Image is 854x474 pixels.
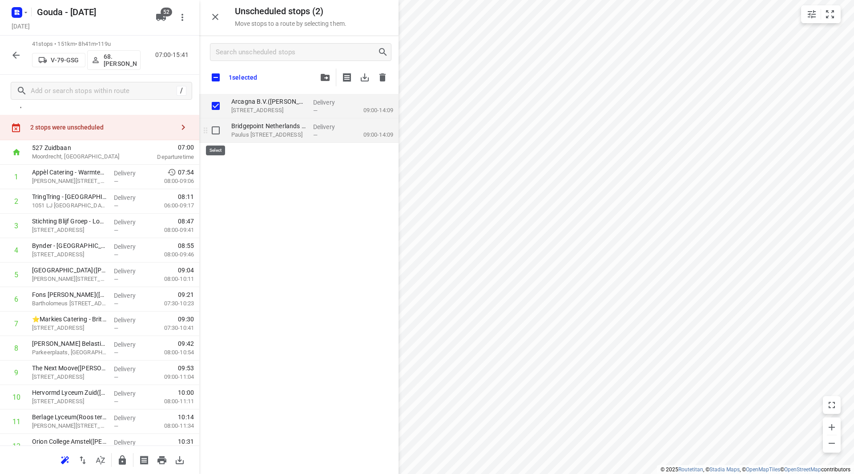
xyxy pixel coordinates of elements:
p: Delivery [313,98,346,107]
span: 09:04 [178,266,194,275]
span: — [114,423,118,429]
button: More [173,8,191,26]
p: 09:00-11:04 [150,373,194,381]
button: Map settings [803,5,821,23]
p: Van Slingelandtplein 1, Amsterdam [32,177,107,186]
p: 08:00-10:54 [150,348,194,357]
p: Paulus Potterstraat 22A, Amsterdam [231,130,306,139]
p: Delivery [114,267,147,275]
span: 07:00 [135,143,194,152]
p: Bridgepoint Netherlands B.V.(Anne-Marijne Jansen) [231,122,306,130]
p: Delivery [114,193,147,202]
button: 52 [152,8,170,26]
p: [STREET_ADDRESS] [32,250,107,259]
div: 10 [12,393,20,401]
p: 07:30-10:41 [150,324,194,332]
span: Reoptimize route [56,455,74,464]
span: 08:11 [178,192,194,201]
span: 09:53 [178,364,194,373]
div: small contained button group [801,5,841,23]
p: 08:00-10:11 [150,275,194,284]
p: Move stops to a route by selecting them. [235,20,346,27]
span: — [114,276,118,283]
button: Close [206,8,224,26]
p: Fons Vitae Lyceum(Marcel Rijsmus) [32,290,107,299]
p: Bartholomeus Ruloffsstraat 1-3, Amsterdam [32,299,107,308]
p: Moordrecht, [GEOGRAPHIC_DATA] [32,152,125,161]
p: 68.[PERSON_NAME] [104,53,137,67]
a: Stadia Maps [709,466,740,473]
p: 07:30-10:23 [150,299,194,308]
span: 07:54 [178,168,194,177]
p: Apollolaan 153, Amsterdam [32,373,107,381]
span: — [114,251,118,258]
span: 10:14 [178,413,194,421]
p: 1 selected [229,74,257,81]
p: Delivery [114,438,147,447]
span: — [114,374,118,381]
div: 12 [12,442,20,450]
button: Fit zoom [821,5,839,23]
span: — [313,107,318,114]
div: 1 [14,173,18,181]
p: Orion College Amstel(Kelly van der Koelen) [32,437,107,446]
p: Delivery [114,365,147,373]
span: • [96,41,98,47]
p: 08:00-09:41 [150,226,194,235]
li: © 2025 , © , © © contributors [661,466,850,473]
a: OpenStreetMap [784,466,821,473]
p: 07:00-15:41 [155,50,192,60]
p: Delivery [114,291,147,300]
p: Bynder - Amsterdam(Julia Broekhoven) [32,241,107,250]
span: 52 [161,8,172,16]
div: 7 [14,320,18,328]
p: 08:00-09:06 [150,177,194,186]
span: Download route [171,455,189,464]
h5: Unscheduled stops ( 2 ) [235,6,346,16]
span: — [114,300,118,307]
span: Print route [153,455,171,464]
p: 527 Zuidbaan [32,143,125,152]
span: — [114,398,118,405]
div: 9 [14,369,18,377]
p: Delivery [114,169,147,178]
span: — [114,178,118,185]
p: Tollensstraat 59a, Amsterdam [32,226,107,235]
span: 08:55 [178,241,194,250]
span: Download stop [356,69,374,86]
span: Print shipping labels [135,455,153,464]
p: Delivery [114,218,147,227]
span: Reverse route [74,455,92,464]
p: TringTring - Amsterdam(Roel Mos) [32,192,107,201]
div: 5 [14,271,18,279]
span: — [114,203,118,209]
p: 08:00-09:46 [150,250,194,259]
a: OpenMapTiles [746,466,780,473]
span: 119u [98,41,111,47]
div: 11 [12,417,20,426]
p: Stedelijk Museum Amsterdam(Jonathan Augustijn) [32,266,107,275]
p: 08:00-11:11 [150,397,194,406]
p: Departure time [135,153,194,162]
span: Delete stop [374,69,391,86]
svg: Early [167,168,176,177]
div: / [177,86,186,96]
div: 4 [14,246,18,255]
div: 6 [14,295,18,304]
p: 08:00-11:34 [150,421,194,430]
div: grid [199,94,399,472]
p: Hervormd Lyceum Zuid(Hedwig Hulskamp) [32,388,107,397]
span: — [114,325,118,332]
span: — [313,132,318,138]
span: — [114,227,118,234]
input: Add or search stops within route [31,84,177,98]
div: 3 [14,222,18,230]
p: Delivery [114,389,147,398]
p: Stichting Blijf Groep - Locatie Amsterdam(Lucia Spadaro) [32,217,107,226]
p: Delivery [313,122,346,131]
p: Van Baerlestraat 31, Amsterdam [32,275,107,284]
input: Search unscheduled stops [216,45,378,59]
span: Select [207,97,225,115]
p: Delivery [114,316,147,324]
span: Print shipping label [338,69,356,86]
